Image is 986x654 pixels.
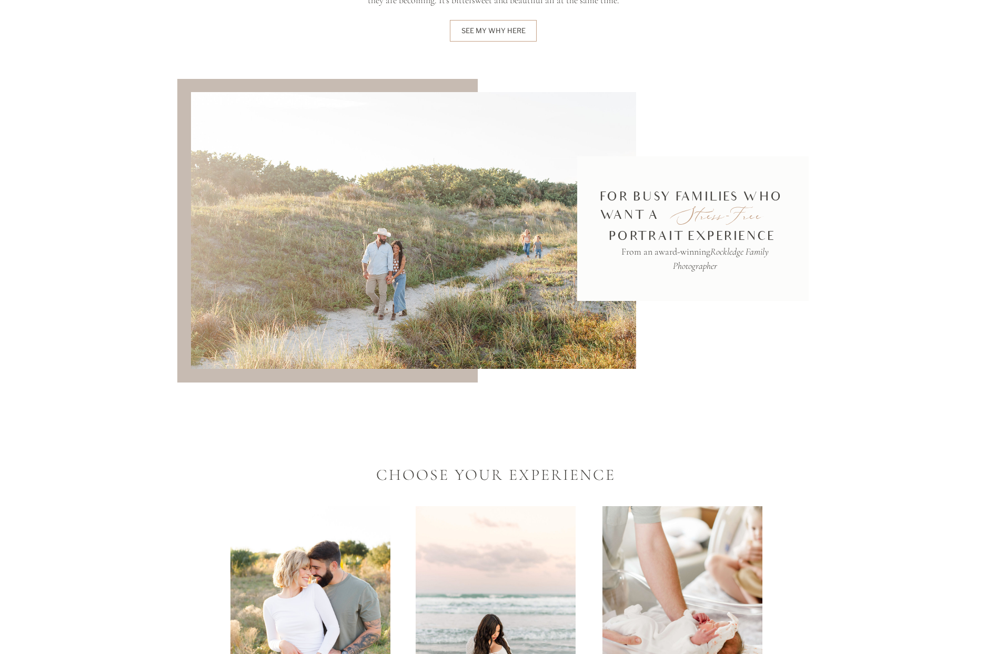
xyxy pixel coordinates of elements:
p: portrait experience [609,228,778,246]
p: For Busy Families who want a [600,188,787,227]
h3: From an award-winning [611,245,778,273]
p: Stress-Free [669,202,767,224]
p: Choose your experience [375,463,617,484]
a: See my why here [461,26,526,36]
